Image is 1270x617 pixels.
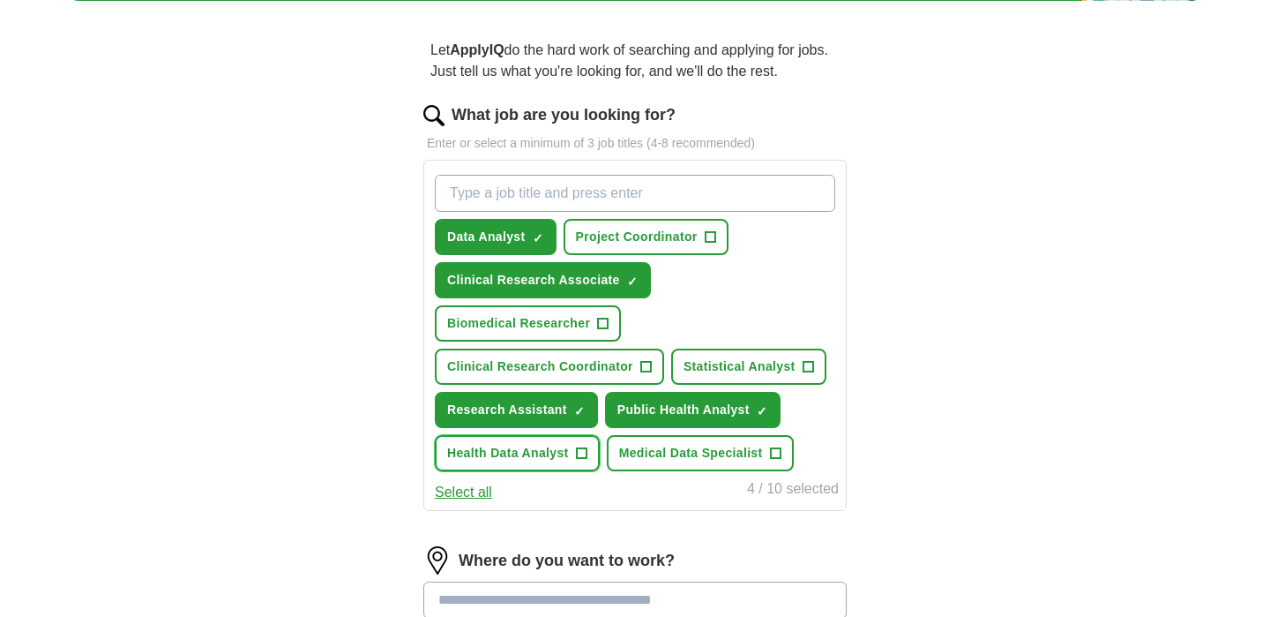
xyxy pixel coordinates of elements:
button: Medical Data Specialist [607,435,794,471]
button: Research Assistant✓ [435,392,598,428]
span: Clinical Research Coordinator [447,357,633,376]
button: Data Analyst✓ [435,219,557,255]
span: Biomedical Researcher [447,314,590,333]
span: ✓ [574,404,585,418]
button: Biomedical Researcher [435,305,621,342]
span: Medical Data Specialist [619,444,763,463]
span: Clinical Research Associate [447,271,620,290]
button: Statistical Analyst [671,349,826,385]
button: Health Data Analyst [435,435,600,471]
div: 4 / 10 selected [747,478,839,503]
span: Health Data Analyst [447,444,569,463]
span: ✓ [757,404,767,418]
img: search.png [423,105,444,126]
button: Project Coordinator [564,219,728,255]
p: Enter or select a minimum of 3 job titles (4-8 recommended) [423,134,847,153]
button: Select all [435,482,492,503]
span: Data Analyst [447,228,526,246]
span: Project Coordinator [576,228,698,246]
label: What job are you looking for? [452,103,676,127]
span: ✓ [627,275,638,289]
label: Where do you want to work? [459,549,675,573]
img: location.png [423,546,452,575]
button: Clinical Research Associate✓ [435,262,651,298]
button: Public Health Analyst✓ [605,392,781,428]
span: Statistical Analyst [684,357,796,376]
span: ✓ [533,231,543,245]
strong: ApplyIQ [450,42,504,57]
span: Research Assistant [447,401,567,419]
p: Let do the hard work of searching and applying for jobs. Just tell us what you're looking for, an... [423,33,847,89]
input: Type a job title and press enter [435,175,835,212]
span: Public Health Analyst [617,401,750,419]
button: Clinical Research Coordinator [435,349,664,385]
